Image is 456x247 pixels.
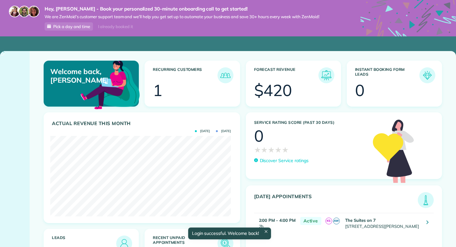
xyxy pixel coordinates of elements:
img: icon_recurring_customers-cf858462ba22bcd05b5a5880d41d6543d210077de5bb9ebc9590e49fd87d84ed.png [219,69,232,82]
span: ★ [261,144,268,155]
span: [DATE] [216,130,231,133]
div: $420 [254,82,292,98]
p: Discover Service ratings [260,157,309,164]
span: ★ [282,144,289,155]
div: 1 [153,82,162,98]
h3: Recurring Customers [153,67,217,83]
h3: Forecast Revenue [254,67,318,83]
img: icon_forecast_revenue-8c13a41c7ed35a8dcfafea3cbb826a0462acb37728057bba2d056411b612bbbe.png [320,69,333,82]
span: [DATE] [195,130,210,133]
h3: [DATE] Appointments [254,194,418,208]
h3: Actual Revenue this month [52,121,233,126]
a: Discover Service ratings [254,157,309,164]
img: maria-72a9807cf96188c08ef61303f053569d2e2a8a1cde33d635c8a3ac13582a053d.jpg [9,6,20,17]
div: I already booked it [94,23,137,31]
span: Pick a day and time [53,24,90,29]
td: [STREET_ADDRESS][PERSON_NAME] [344,213,422,233]
span: AW [333,218,340,224]
img: jorge-587dff0eeaa6aab1f244e6dc62b8924c3b6ad411094392a53c71c6c4a576187d.jpg [18,6,30,17]
img: icon_form_leads-04211a6a04a5b2264e4ee56bc0799ec3eb69b7e499cbb523a139df1d13a81ae0.png [421,69,434,82]
h3: Service Rating score (past 30 days) [254,120,367,125]
span: KS [325,218,332,224]
span: Active [300,217,321,225]
span: ★ [268,144,275,155]
img: dashboard_welcome-42a62b7d889689a78055ac9021e634bf52bae3f8056760290aed330b23ab8690.png [79,53,141,115]
a: Pick a day and time [45,22,93,31]
td: 2h [254,213,297,233]
strong: 2:00 PM - 4:00 PM [259,218,296,223]
img: icon_todays_appointments-901f7ab196bb0bea1936b74009e4eb5ffbc2d2711fa7634e0d609ed5ef32b18b.png [419,194,432,206]
div: 0 [355,82,365,98]
span: ★ [254,144,261,155]
span: ★ [275,144,282,155]
p: Welcome back, [PERSON_NAME]! [50,67,108,84]
strong: Hey, [PERSON_NAME] - Book your personalized 30-minute onboarding call to get started! [45,6,319,12]
img: michelle-19f622bdf1676172e81f8f8fba1fb50e276960ebfe0243fe18214015130c80e4.jpg [28,6,39,17]
strong: The Suites on 7 [345,218,376,223]
span: We are ZenMaid’s customer support team and we’ll help you get set up to automate your business an... [45,14,319,19]
h3: Instant Booking Form Leads [355,67,419,83]
div: Login successful. Welcome back! [188,228,271,239]
div: 0 [254,128,264,144]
